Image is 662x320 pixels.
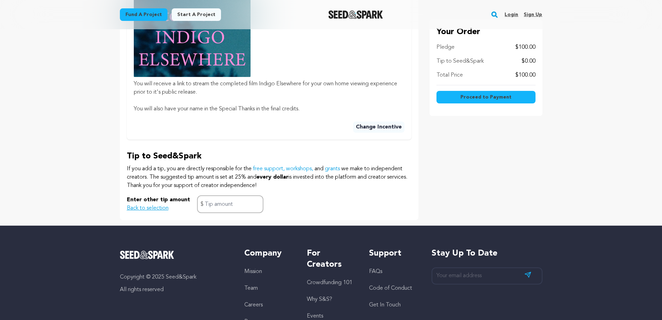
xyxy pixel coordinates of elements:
p: You will receive a link to stream the completed film Indigo Elsewhere for your own home viewing e... [134,80,404,96]
img: Seed&Spark Logo Dark Mode [328,10,383,19]
p: Tip to Seed&Spark [127,151,411,162]
p: All rights reserved [120,286,231,294]
p: You will also have your name in the Special Thanks in the final credits. [134,105,404,113]
a: Sign up [524,9,542,20]
a: Why S&S? [307,297,332,302]
p: Tip to Seed&Spark [436,57,484,65]
p: Copyright © 2025 Seed&Spark [120,273,231,281]
p: Pledge [436,43,455,52]
a: Code of Conduct [369,286,412,291]
a: Mission [244,269,262,274]
input: Tip amount [197,195,263,213]
a: grants [325,166,340,172]
a: Seed&Spark Homepage [328,10,383,19]
a: Login [505,9,518,20]
a: Fund a project [120,8,167,21]
a: Team [244,286,258,291]
p: $0.00 [522,57,536,65]
p: Your Order [436,26,536,38]
a: Seed&Spark Homepage [120,251,231,259]
p: Enter other tip amount [127,196,190,204]
a: free support, workshops, [253,166,313,172]
a: FAQs [369,269,382,274]
p: If you add a tip, you are directly responsible for the and we make to independent creators. The s... [127,165,411,190]
p: $100.00 [515,43,536,52]
span: $ [201,200,204,209]
h5: Support [369,248,417,259]
h5: For Creators [307,248,355,270]
a: Crowdfunding 101 [307,280,352,286]
a: Events [307,313,323,319]
a: Start a project [172,8,221,21]
button: Proceed to Payment [436,91,536,103]
h5: Stay up to date [432,248,542,259]
h5: Company [244,248,293,259]
a: Careers [244,302,263,308]
p: Total Price [436,71,463,79]
button: Change Incentive [353,122,404,133]
img: Seed&Spark Logo [120,251,174,259]
button: Back to selection [127,204,169,212]
span: every dollar [256,174,288,180]
input: Your email address [432,267,542,284]
span: Proceed to Payment [460,94,512,101]
a: Get In Touch [369,302,401,308]
p: $100.00 [515,71,536,79]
